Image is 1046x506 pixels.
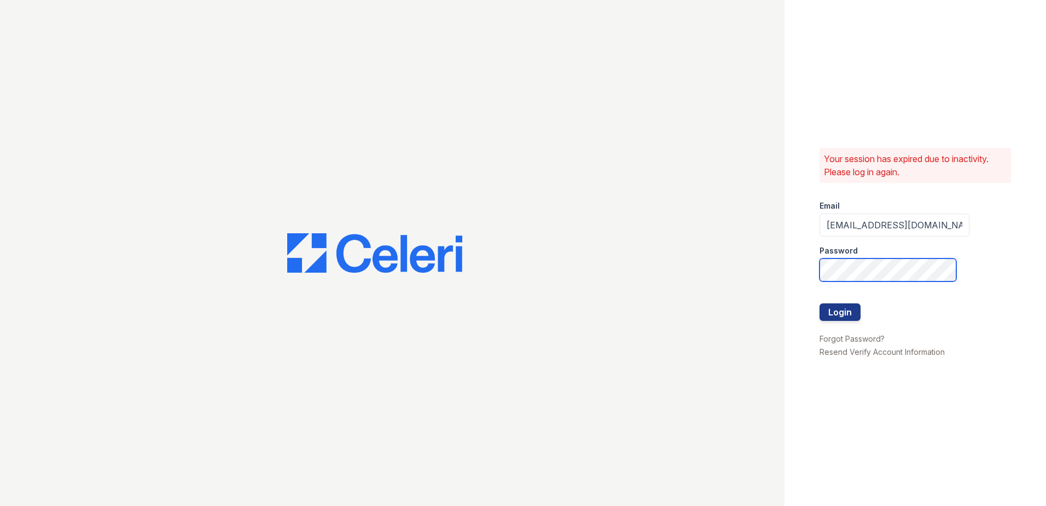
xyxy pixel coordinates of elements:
label: Email [820,200,840,211]
a: Resend Verify Account Information [820,347,945,357]
label: Password [820,245,858,256]
img: CE_Logo_Blue-a8612792a0a2168367f1c8372b55b34899dd931a85d93a1a3d3e32e68fde9ad4.png [287,233,462,273]
a: Forgot Password? [820,334,885,343]
button: Login [820,303,861,321]
p: Your session has expired due to inactivity. Please log in again. [824,152,1007,179]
